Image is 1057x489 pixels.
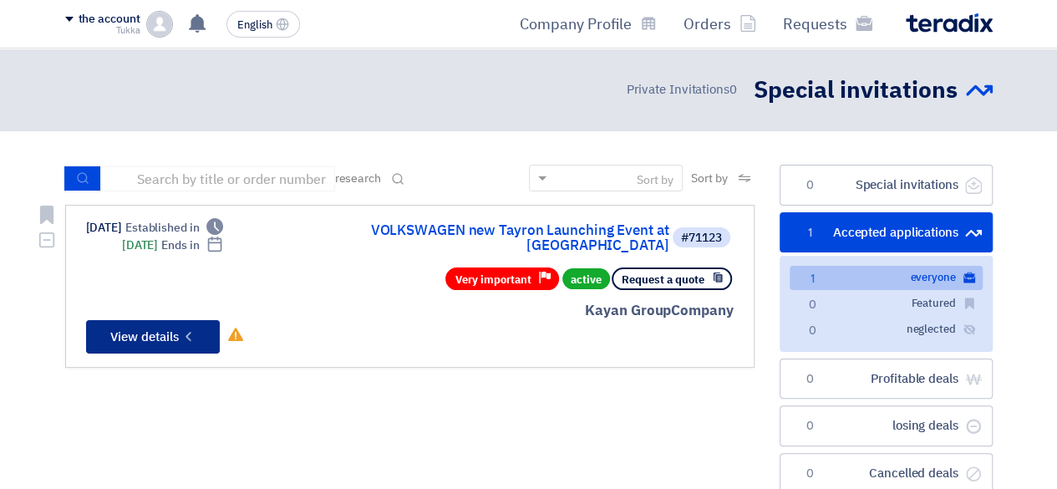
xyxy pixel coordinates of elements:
font: Special invitations [754,73,958,108]
font: View details [110,328,179,346]
font: Sort by [637,171,673,189]
button: View details [86,320,220,354]
font: Request a quote [622,272,704,288]
a: VOLKSWAGEN new Tayron Launching Event at [GEOGRAPHIC_DATA] [335,223,669,253]
font: [DATE] [86,219,122,237]
font: VOLKSWAGEN new Tayron Launching Event at [GEOGRAPHIC_DATA] [370,220,668,256]
font: 0 [806,373,814,385]
button: English [226,11,300,38]
font: Profitable deals [871,369,958,388]
a: Special invitations0 [780,165,993,206]
font: research [335,170,381,187]
font: the account [79,10,140,28]
font: Accepted applications [833,223,958,242]
font: Orders [683,13,731,35]
font: [DATE] [122,237,158,254]
font: 0 [809,298,816,311]
font: neglected [906,321,955,337]
font: 0 [806,420,814,432]
font: English [237,17,272,33]
font: Requests [783,13,847,35]
font: Private Invitations [626,80,729,99]
font: Sort by [691,170,727,187]
font: Cancelled deals [869,464,958,482]
a: Accepted applications1 [780,212,993,253]
a: Orders [670,4,770,43]
font: #71123 [681,229,722,247]
a: losing deals0 [780,405,993,446]
font: Very important [455,272,531,288]
font: active [571,271,602,287]
font: Tukka [116,23,140,38]
font: losing deals [892,416,958,435]
font: Kayan Group [585,300,671,321]
a: Profitable deals0 [780,359,993,400]
font: everyone [910,269,955,285]
font: 0 [729,80,737,99]
font: Special invitations [855,176,958,194]
font: Established in [125,219,200,237]
font: Company [671,300,733,321]
font: 1 [811,273,815,285]
img: profile_test.png [146,11,173,38]
font: 0 [806,179,814,191]
input: Search by title or order number [101,166,335,191]
font: 1 [808,227,812,239]
font: Ends in [161,237,199,254]
a: Requests [770,4,886,43]
font: Company Profile [520,13,632,35]
font: 0 [809,324,816,337]
font: Featured [911,295,955,311]
font: 0 [806,467,814,480]
img: Teradix logo [906,13,993,33]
